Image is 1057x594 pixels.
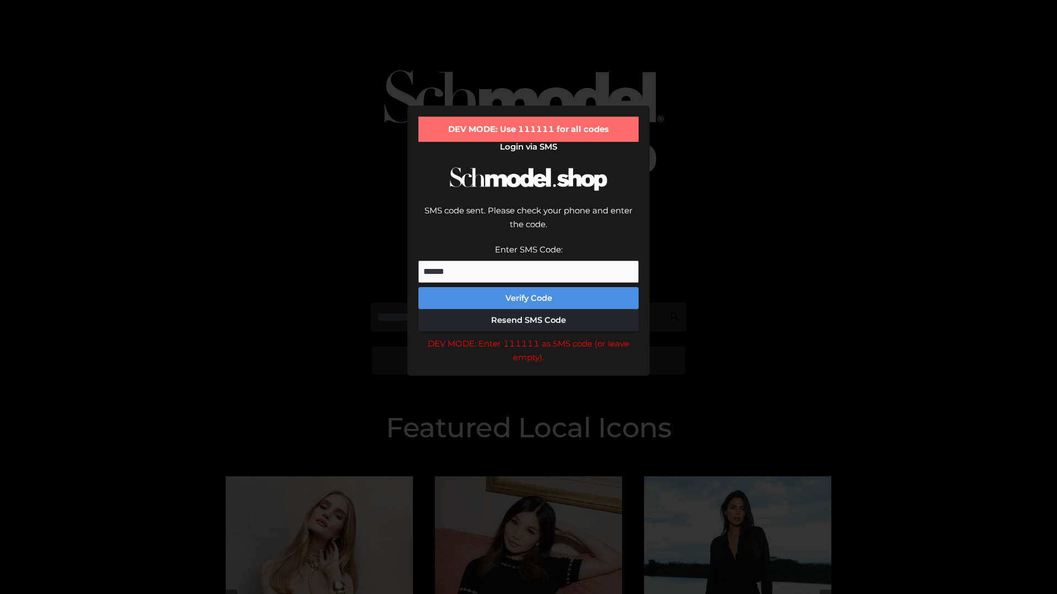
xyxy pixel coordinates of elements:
button: Resend SMS Code [418,309,639,331]
div: DEV MODE: Use 111111 for all codes [418,117,639,142]
label: Enter SMS Code: [495,244,563,255]
div: DEV MODE: Enter 111111 as SMS code (or leave empty). [418,337,639,365]
button: Verify Code [418,287,639,309]
h2: Login via SMS [418,142,639,152]
img: Schmodel Logo [446,157,611,201]
div: SMS code sent. Please check your phone and enter the code. [418,204,639,243]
